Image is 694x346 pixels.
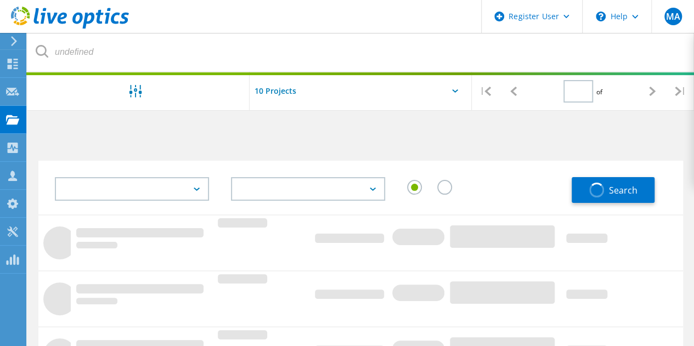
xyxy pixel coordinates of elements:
[572,177,654,203] button: Search
[608,184,637,196] span: Search
[596,87,602,97] span: of
[665,12,680,21] span: MA
[11,23,129,31] a: Live Optics Dashboard
[596,12,606,21] svg: \n
[666,72,694,111] div: |
[472,72,500,111] div: |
